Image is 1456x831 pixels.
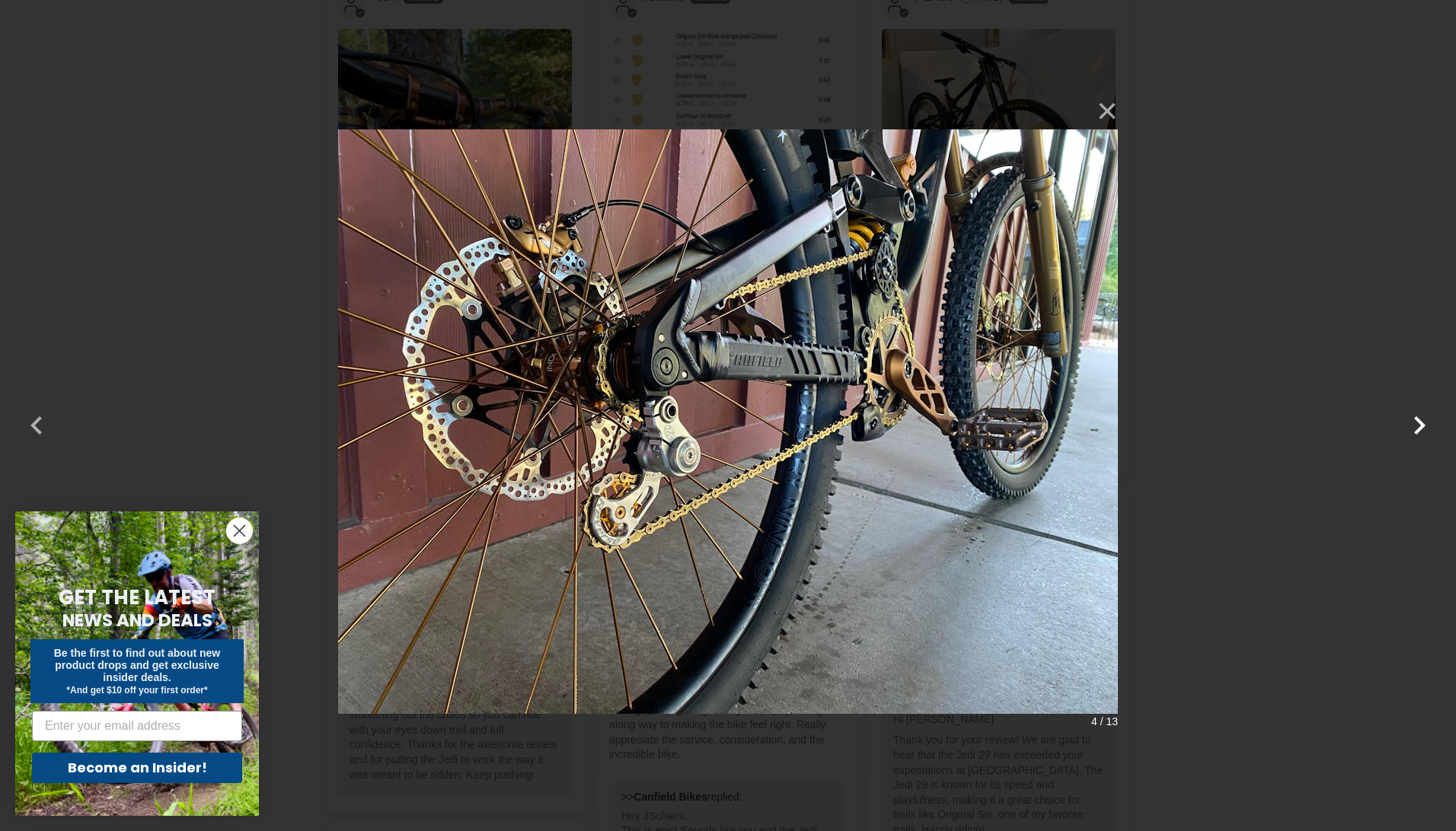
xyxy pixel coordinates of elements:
[226,517,253,544] button: Close dialog
[62,608,212,632] span: NEWS AND DEALS
[18,397,55,434] button: Previous (Left arrow key)
[32,753,242,783] button: Become an Insider!
[1081,93,1118,129] button: ×
[66,685,207,696] span: *And get $10 off your first order*
[54,647,221,683] span: Be the first to find out about new product drops and get exclusive insider deals.
[32,711,242,741] input: Enter your email address
[59,584,216,611] span: GET THE LATEST
[1401,397,1438,434] button: Next (Right arrow key)
[338,93,1118,738] img: User picture
[1091,711,1118,732] span: 4 / 13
